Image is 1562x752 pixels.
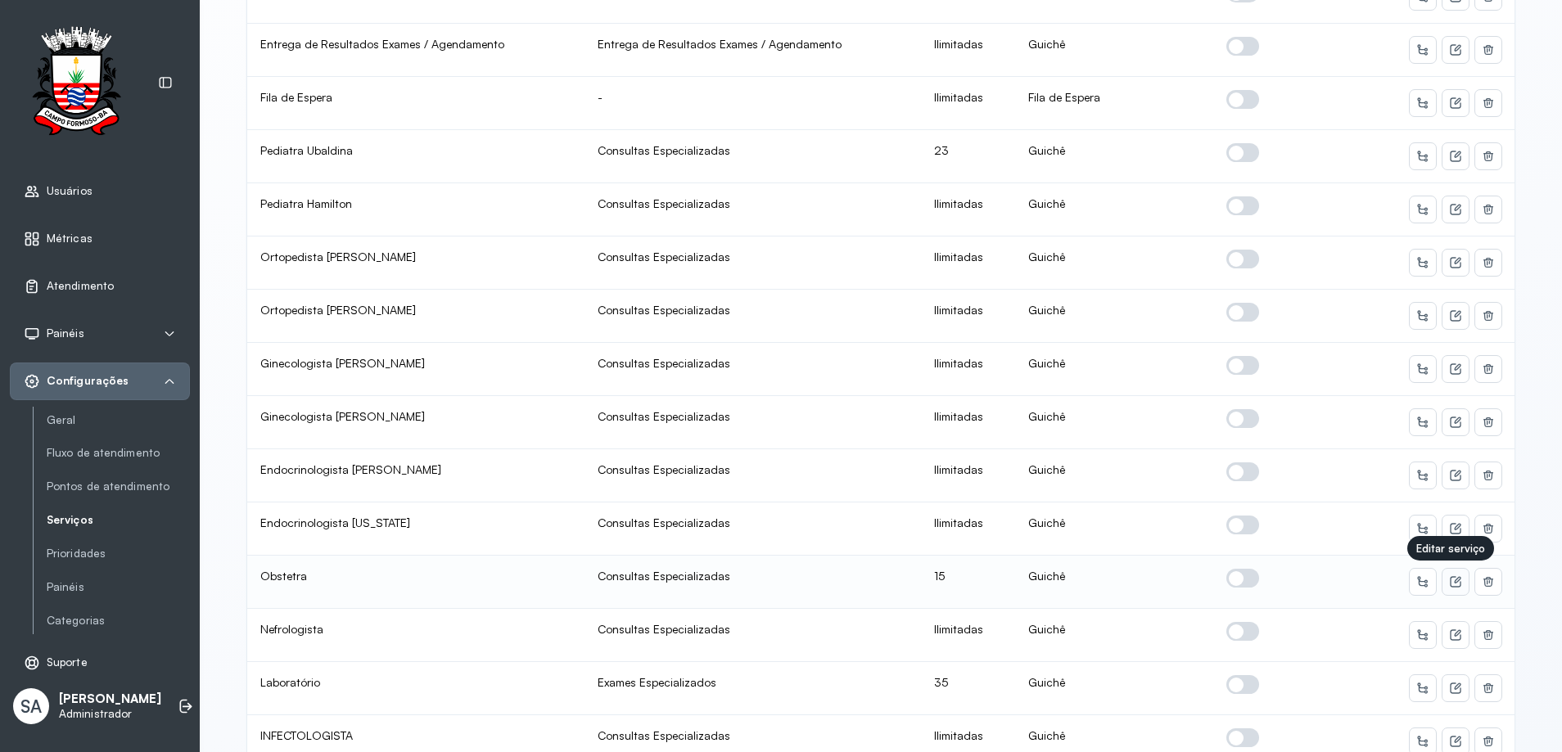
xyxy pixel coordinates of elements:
div: Consultas Especializadas [598,143,909,158]
p: Administrador [59,707,161,721]
td: Obstetra [247,556,585,609]
td: Endocrinologista [US_STATE] [247,502,585,556]
span: Painéis [47,326,84,340]
td: Guichê [1015,290,1213,343]
td: Entrega de Resultados Exames / Agendamento [247,24,585,77]
div: Consultas Especializadas [598,196,909,211]
a: Serviços [47,513,190,527]
td: Ilimitadas [921,290,1015,343]
img: Logotipo do estabelecimento [17,26,135,140]
a: Prioridades [47,543,190,564]
td: Laboratório [247,662,585,715]
div: Consultas Especializadas [598,303,909,317]
div: Exames Especializados [598,675,909,690]
a: Fluxo de atendimento [47,446,190,460]
td: Ilimitadas [921,502,1015,556]
div: Consultas Especializadas [598,622,909,637]
span: Suporte [47,655,88,669]
a: Pontos de atendimento [47,476,190,497]
td: Guichê [1015,662,1213,715]
p: [PERSON_NAME] [59,691,161,707]
div: Consultas Especializadas [598,516,909,530]
a: Geral [47,410,190,430]
a: Usuários [24,183,176,200]
td: Ilimitadas [921,24,1015,77]
td: Ortopedista [PERSON_NAME] [247,290,585,343]
td: Guichê [1015,24,1213,77]
td: Ilimitadas [921,449,1015,502]
a: Métricas [24,231,176,247]
a: Pontos de atendimento [47,480,190,493]
td: Ilimitadas [921,609,1015,662]
td: Guichê [1015,449,1213,502]
td: Ginecologista [PERSON_NAME] [247,396,585,449]
a: Categorias [47,614,190,628]
div: Consultas Especializadas [598,569,909,583]
a: Serviços [47,510,190,530]
td: Endocrinologista [PERSON_NAME] [247,449,585,502]
div: - [598,90,909,105]
td: 23 [921,130,1015,183]
span: Atendimento [47,279,114,293]
a: Categorias [47,610,190,631]
a: Prioridades [47,547,190,561]
td: Pediatra Ubaldina [247,130,585,183]
a: Painéis [47,580,190,594]
td: Ilimitadas [921,396,1015,449]
td: 15 [921,556,1015,609]
td: Guichê [1015,502,1213,556]
td: Guichê [1015,556,1213,609]
div: Consultas Especializadas [598,728,909,743]
div: Consultas Especializadas [598,409,909,424]
td: Ortopedista [PERSON_NAME] [247,236,585,290]
td: Guichê [1015,609,1213,662]
span: Métricas [47,232,93,245]
td: Fila de Espera [1015,77,1213,130]
a: Geral [47,413,190,427]
div: Consultas Especializadas [598,250,909,264]
div: Entrega de Resultados Exames / Agendamento [598,37,909,52]
span: Usuários [47,184,93,198]
td: Guichê [1015,183,1213,236]
td: Ilimitadas [921,236,1015,290]
div: Consultas Especializadas [598,356,909,371]
td: Guichê [1015,130,1213,183]
span: Configurações [47,374,129,388]
td: Ilimitadas [921,343,1015,396]
td: Guichê [1015,236,1213,290]
td: Guichê [1015,343,1213,396]
div: Consultas Especializadas [598,462,909,477]
td: Pediatra Hamilton [247,183,585,236]
td: Guichê [1015,396,1213,449]
td: Nefrologista [247,609,585,662]
a: Atendimento [24,278,176,295]
td: 35 [921,662,1015,715]
td: Ilimitadas [921,77,1015,130]
a: Painéis [47,577,190,597]
a: Fluxo de atendimento [47,443,190,463]
td: Ginecologista [PERSON_NAME] [247,343,585,396]
td: Ilimitadas [921,183,1015,236]
td: Fila de Espera [247,77,585,130]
